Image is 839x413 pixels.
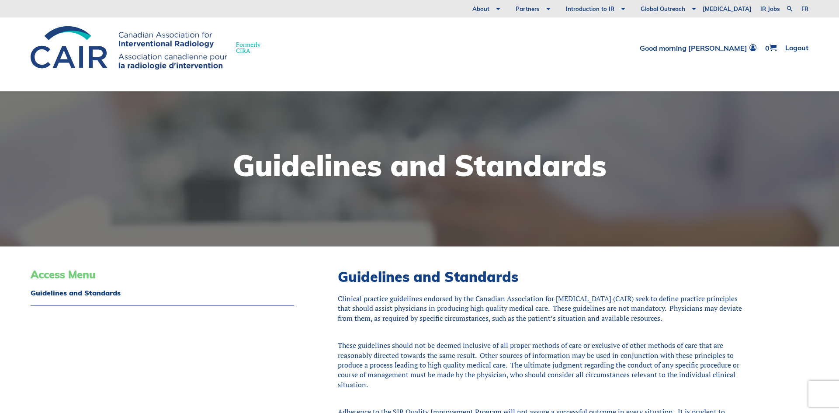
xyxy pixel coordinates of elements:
a: fr [801,6,808,12]
a: Guidelines and Standards [31,289,294,296]
div: Clinical practice guidelines endorsed by the Canadian Association for [MEDICAL_DATA] (CAIR) seek ... [338,294,743,323]
span: Formerly CIRA [236,42,260,54]
a: Good morning [PERSON_NAME] [640,44,756,52]
h2: Guidelines and Standards [338,268,743,285]
a: Logout [785,44,808,52]
img: CIRA [31,26,227,69]
div: These guidelines should not be deemed inclusive of all proper methods of care or exclusive of oth... [338,340,743,389]
a: 0 [765,44,777,52]
h1: Guidelines and Standards [233,151,607,180]
a: FormerlyCIRA [31,26,269,69]
h3: Access Menu [31,268,294,281]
